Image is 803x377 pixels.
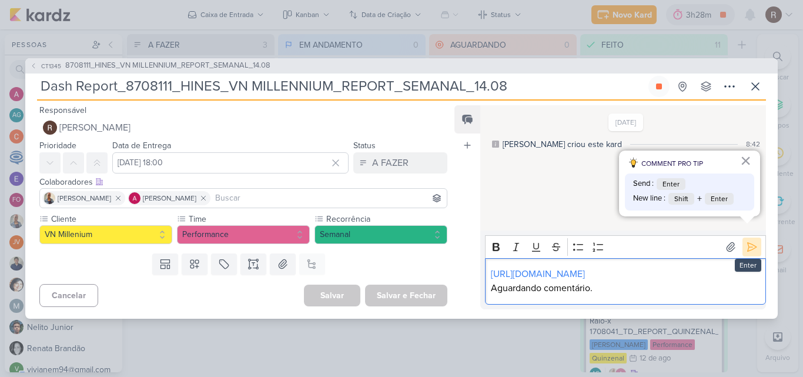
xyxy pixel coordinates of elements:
div: Editor editing area: main [485,258,766,305]
label: Responsável [39,105,86,115]
div: Colaboradores [39,176,447,188]
span: Shift [668,193,694,205]
button: Fechar [740,151,751,170]
div: Parar relógio [654,82,664,91]
a: [URL][DOMAIN_NAME] [491,268,585,280]
span: CT1345 [39,62,63,71]
img: Iara Santos [44,192,55,204]
div: Editor toolbar [485,235,766,258]
label: Prioridade [39,141,76,151]
span: New line : [633,193,665,205]
span: [PERSON_NAME] [59,121,131,135]
button: CT1345 8708111_HINES_VN MILLENNIUM_REPORT_SEMANAL_14.08 [30,60,270,72]
span: COMMENT PRO TIP [641,158,703,169]
div: dicas para comentário [619,151,760,216]
button: Semanal [314,225,447,244]
input: Select a date [112,152,349,174]
label: Time [188,213,310,225]
img: Rafael Dornelles [43,121,57,135]
input: Kard Sem Título [37,76,646,97]
label: Status [353,141,376,151]
label: Cliente [50,213,172,225]
div: Enter [735,259,761,272]
div: [PERSON_NAME] criou este kard [503,138,622,151]
span: Send : [633,178,654,190]
button: Performance [177,225,310,244]
span: Enter [657,178,685,190]
label: Recorrência [325,213,447,225]
img: Alessandra Gomes [129,192,140,204]
button: Cancelar [39,284,98,307]
input: Buscar [213,191,444,205]
button: A FAZER [353,152,447,174]
div: A FAZER [372,156,409,170]
span: + [697,192,702,206]
span: 8708111_HINES_VN MILLENNIUM_REPORT_SEMANAL_14.08 [65,60,270,72]
span: Enter [705,193,734,205]
label: Data de Entrega [112,141,171,151]
p: Aguardando comentário. [491,281,759,295]
div: 8:42 [746,139,760,149]
span: [PERSON_NAME] [143,193,196,203]
button: [PERSON_NAME] [39,117,447,138]
button: VN Millenium [39,225,172,244]
span: [PERSON_NAME] [58,193,111,203]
